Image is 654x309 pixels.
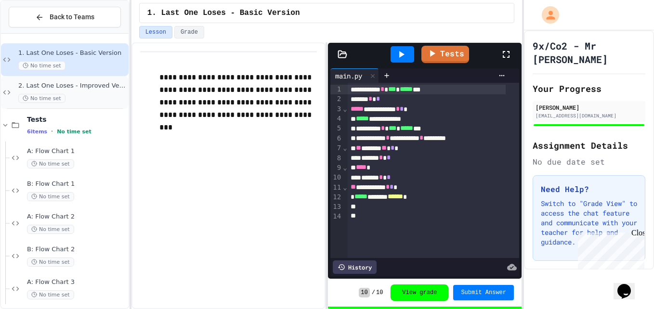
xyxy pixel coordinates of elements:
span: Fold line [342,183,347,191]
div: 4 [330,114,342,124]
div: 14 [330,212,342,221]
button: Lesson [139,26,172,39]
span: 10 [376,289,383,296]
span: No time set [18,61,65,70]
div: 1 [330,85,342,94]
span: Fold line [342,144,347,152]
div: My Account [532,4,562,26]
button: View grade [391,284,448,301]
span: 2. Last One Loses - Improved Version [18,82,127,90]
div: [EMAIL_ADDRESS][DOMAIN_NAME] [536,112,642,119]
div: 10 [330,173,342,182]
span: A: Flow Chart 3 [27,278,127,286]
span: No time set [27,159,74,168]
div: main.py [330,68,379,83]
p: Switch to "Grade View" to access the chat feature and communicate with your teacher for help and ... [541,199,637,247]
h3: Need Help? [541,183,637,195]
div: [PERSON_NAME] [536,103,642,112]
div: History [333,260,377,274]
span: No time set [57,129,92,135]
span: 1. Last One Loses - Basic Version [18,49,127,57]
div: 2 [330,94,342,104]
div: 6 [330,134,342,143]
h1: 9x/Co2 - Mr [PERSON_NAME] [533,39,645,66]
span: 6 items [27,129,47,135]
a: Tests [421,46,469,63]
button: Back to Teams [9,7,121,27]
span: Back to Teams [50,12,94,22]
div: No due date set [533,156,645,167]
div: 12 [330,193,342,202]
iframe: chat widget [574,229,644,270]
div: 11 [330,183,342,193]
div: 7 [330,143,342,153]
span: No time set [27,290,74,299]
div: main.py [330,71,367,81]
span: No time set [18,94,65,103]
h2: Assignment Details [533,139,645,152]
iframe: chat widget [614,270,644,299]
span: 10 [359,288,369,297]
span: Fold line [342,164,347,171]
div: 8 [330,154,342,163]
div: Chat with us now!Close [4,4,66,61]
span: No time set [27,257,74,267]
span: • [51,128,53,135]
span: 1. Last One Loses - Basic Version [147,7,300,19]
span: B: Flow Chart 2 [27,245,127,254]
div: 13 [330,202,342,212]
h2: Your Progress [533,82,645,95]
div: 3 [330,104,342,114]
div: 9 [330,163,342,173]
span: No time set [27,192,74,201]
div: 5 [330,124,342,133]
button: Submit Answer [453,285,514,300]
span: Submit Answer [461,289,506,296]
span: A: Flow Chart 2 [27,213,127,221]
span: No time set [27,225,74,234]
span: / [372,289,375,296]
span: A: Flow Chart 1 [27,147,127,155]
span: Fold line [342,105,347,113]
span: B: Flow Chart 1 [27,180,127,188]
span: Tests [27,115,127,124]
button: Grade [174,26,204,39]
